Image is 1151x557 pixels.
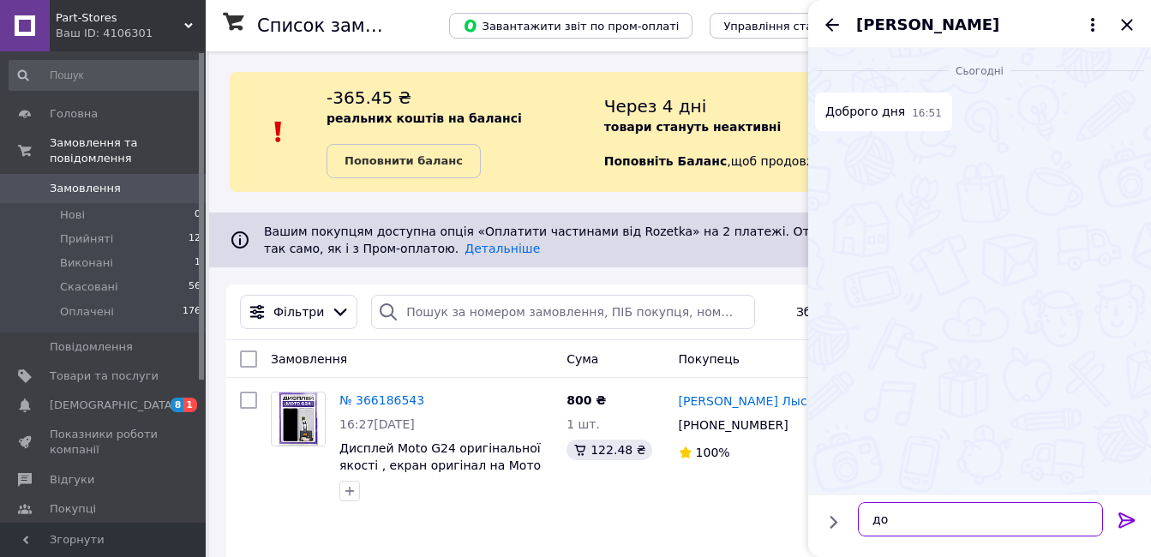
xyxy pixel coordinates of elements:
[50,398,177,413] span: [DEMOGRAPHIC_DATA]
[604,86,1130,178] div: , щоб продовжити отримувати замовлення
[567,352,598,366] span: Cума
[50,339,133,355] span: Повідомлення
[858,502,1103,536] textarea: до
[825,103,905,121] span: Доброго дня
[815,62,1144,79] div: 12.10.2025
[339,393,424,407] a: № 366186543
[273,303,324,320] span: Фільтри
[189,231,201,247] span: 12
[183,304,201,320] span: 176
[567,440,652,460] div: 122.48 ₴
[327,111,522,125] b: реальних коштів на балансі
[50,472,94,488] span: Відгуки
[271,352,347,366] span: Замовлення
[60,304,114,320] span: Оплачені
[604,154,728,168] b: Поповніть Баланс
[279,392,319,446] img: Фото товару
[60,231,113,247] span: Прийняті
[856,14,999,36] span: [PERSON_NAME]
[696,446,730,459] span: 100%
[9,60,202,91] input: Пошук
[710,13,868,39] button: Управління статусами
[56,10,184,26] span: Part-Stores
[949,64,1010,79] span: Сьогодні
[60,279,118,295] span: Скасовані
[822,15,842,35] button: Назад
[171,398,184,412] span: 8
[912,106,942,121] span: 16:51 12.10.2025
[567,393,606,407] span: 800 ₴
[257,15,431,36] h1: Список замовлень
[339,441,541,489] a: Дисплей Moto G24 оригінальної якості , екран оригінал на Мото Г24
[50,181,121,196] span: Замовлення
[50,427,159,458] span: Показники роботи компанії
[264,225,1071,255] span: Вашим покупцям доступна опція «Оплатити частинами від Rozetka» на 2 платежі. Отримуйте нові замов...
[567,417,600,431] span: 1 шт.
[50,368,159,384] span: Товари та послуги
[465,242,540,255] a: Детальніше
[679,352,740,366] span: Покупець
[60,207,85,223] span: Нові
[60,255,113,271] span: Виконані
[50,135,206,166] span: Замовлення та повідомлення
[604,120,782,134] b: товари стануть неактивні
[195,207,201,223] span: 0
[679,392,807,410] a: [PERSON_NAME] Лыс
[56,26,206,41] div: Ваш ID: 4106301
[796,303,921,320] span: Збережені фільтри:
[327,87,411,108] span: -365.45 ₴
[50,501,96,517] span: Покупці
[856,14,1103,36] button: [PERSON_NAME]
[50,106,98,122] span: Головна
[183,398,197,412] span: 1
[822,511,844,533] button: Показати кнопки
[723,20,854,33] span: Управління статусами
[604,96,707,117] span: Через 4 дні
[327,144,481,178] a: Поповнити баланс
[345,154,463,167] b: Поповнити баланс
[371,295,755,329] input: Пошук за номером замовлення, ПІБ покупця, номером телефону, Email, номером накладної
[195,255,201,271] span: 1
[675,413,792,437] div: [PHONE_NUMBER]
[1117,15,1137,35] button: Закрити
[189,279,201,295] span: 56
[449,13,692,39] button: Завантажити звіт по пром-оплаті
[271,392,326,446] a: Фото товару
[463,18,679,33] span: Завантажити звіт по пром-оплаті
[339,417,415,431] span: 16:27[DATE]
[266,119,291,145] img: :exclamation:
